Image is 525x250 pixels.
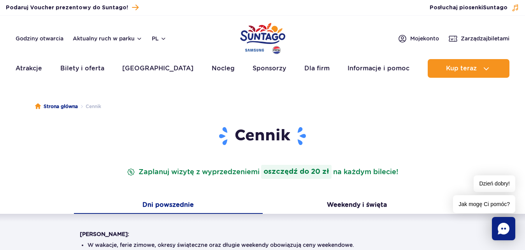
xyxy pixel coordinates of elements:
[60,59,104,78] a: Bilety i oferta
[74,198,263,214] button: Dni powszednie
[6,2,139,13] a: Podaruj Voucher prezentowy do Suntago!
[253,59,286,78] a: Sponsorzy
[122,59,193,78] a: [GEOGRAPHIC_DATA]
[304,59,330,78] a: Dla firm
[88,241,438,249] li: W wakacje, ferie zimowe, okresy świąteczne oraz długie weekendy obowiązują ceny weekendowe.
[212,59,235,78] a: Nocleg
[152,35,167,42] button: pl
[430,4,519,12] button: Posłuchaj piosenkiSuntago
[80,231,129,237] strong: [PERSON_NAME]:
[261,165,332,179] strong: oszczędź do 20 zł
[492,217,515,240] div: Chat
[448,34,509,43] a: Zarządzajbiletami
[474,175,515,192] span: Dzień dobry!
[125,165,400,179] p: Zaplanuj wizytę z wyprzedzeniem na każdym bilecie!
[398,34,439,43] a: Mojekonto
[16,35,63,42] a: Godziny otwarcia
[6,4,128,12] span: Podaruj Voucher prezentowy do Suntago!
[410,35,439,42] span: Moje konto
[16,59,42,78] a: Atrakcje
[446,65,477,72] span: Kup teraz
[348,59,409,78] a: Informacje i pomoc
[78,103,101,110] li: Cennik
[73,35,142,42] button: Aktualny ruch w parku
[35,103,78,110] a: Strona główna
[80,126,446,146] h1: Cennik
[240,19,285,55] a: Park of Poland
[263,198,451,214] button: Weekendy i święta
[430,4,507,12] span: Posłuchaj piosenki
[461,35,509,42] span: Zarządzaj biletami
[453,195,515,213] span: Jak mogę Ci pomóc?
[483,5,507,10] span: Suntago
[428,59,509,78] button: Kup teraz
